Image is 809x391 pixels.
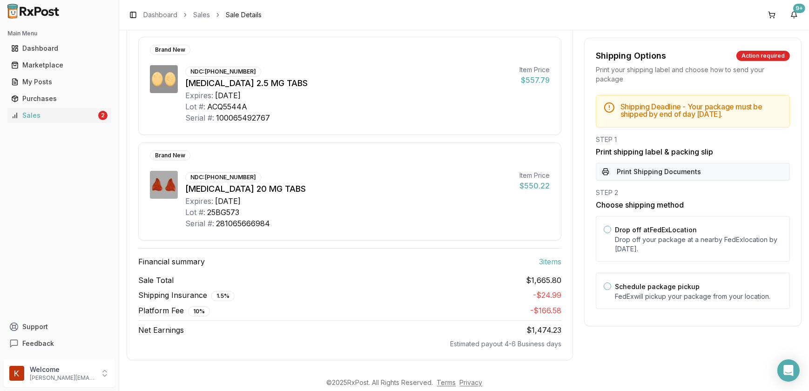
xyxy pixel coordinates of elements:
h3: Choose shipping method [596,199,790,210]
div: 100065492767 [216,112,270,123]
a: Purchases [7,90,111,107]
a: My Posts [7,74,111,90]
div: [MEDICAL_DATA] 20 MG TABS [185,182,512,195]
a: Dashboard [7,40,111,57]
p: Drop off your package at a nearby FedEx location by [DATE] . [615,235,782,254]
div: [MEDICAL_DATA] 2.5 MG TABS [185,77,512,90]
span: Sale Total [138,275,174,286]
div: Brand New [150,150,190,161]
div: Lot #: [185,101,205,112]
p: FedEx will pickup your package from your location. [615,292,782,301]
div: Serial #: [185,218,214,229]
div: Estimated payout 4-6 Business days [138,339,561,349]
button: 9+ [787,7,802,22]
label: Schedule package pickup [615,283,700,290]
div: [DATE] [215,90,241,101]
button: Sales2 [4,108,115,123]
div: 25BG573 [207,207,239,218]
span: Shipping Insurance [138,290,235,301]
img: User avatar [9,366,24,381]
div: Item Price [519,65,550,74]
button: Print Shipping Documents [596,163,790,181]
span: Platform Fee [138,305,210,317]
div: 1.5 % [211,291,235,301]
div: ACQ5544A [207,101,247,112]
div: 2 [98,111,108,120]
div: NDC: [PHONE_NUMBER] [185,67,261,77]
span: Feedback [22,339,54,348]
h3: Print shipping label & packing slip [596,146,790,157]
button: My Posts [4,74,115,89]
div: My Posts [11,77,108,87]
img: Xarelto 20 MG TABS [150,171,178,199]
div: STEP 1 [596,135,790,144]
div: Expires: [185,90,213,101]
div: 10 % [188,306,210,317]
button: Dashboard [4,41,115,56]
span: $1,474.23 [526,325,561,335]
span: Financial summary [138,256,205,267]
div: $557.79 [519,74,550,86]
p: Welcome [30,365,94,374]
span: - $24.99 [533,290,561,300]
div: Shipping Options [596,49,666,62]
div: STEP 2 [596,188,790,197]
div: Marketplace [11,61,108,70]
img: RxPost Logo [4,4,63,19]
button: Feedback [4,335,115,352]
div: Brand New [150,45,190,55]
label: Drop off at FedEx Location [615,226,697,234]
div: Open Intercom Messenger [777,359,800,382]
button: Purchases [4,91,115,106]
span: Net Earnings [138,324,184,336]
div: Sales [11,111,96,120]
a: Marketplace [7,57,111,74]
div: 281065666984 [216,218,270,229]
div: Action required [736,51,790,61]
span: Sale Details [226,10,262,20]
div: $550.22 [519,180,550,191]
a: Terms [437,378,456,386]
div: Expires: [185,195,213,207]
img: Eliquis 2.5 MG TABS [150,65,178,93]
p: [PERSON_NAME][EMAIL_ADDRESS][DOMAIN_NAME] [30,374,94,382]
span: - $166.58 [530,306,561,315]
div: NDC: [PHONE_NUMBER] [185,172,261,182]
div: Lot #: [185,207,205,218]
a: Sales [193,10,210,20]
span: $1,665.80 [526,275,561,286]
div: Item Price [519,171,550,180]
div: Dashboard [11,44,108,53]
div: Purchases [11,94,108,103]
nav: breadcrumb [143,10,262,20]
a: Privacy [460,378,483,386]
div: Print your shipping label and choose how to send your package [596,65,790,84]
button: Support [4,318,115,335]
h5: Shipping Deadline - Your package must be shipped by end of day [DATE] . [620,103,782,118]
button: Marketplace [4,58,115,73]
div: 9+ [793,4,805,13]
h2: Main Menu [7,30,111,37]
a: Sales2 [7,107,111,124]
a: Dashboard [143,10,177,20]
span: 3 item s [539,256,561,267]
div: [DATE] [215,195,241,207]
div: Serial #: [185,112,214,123]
